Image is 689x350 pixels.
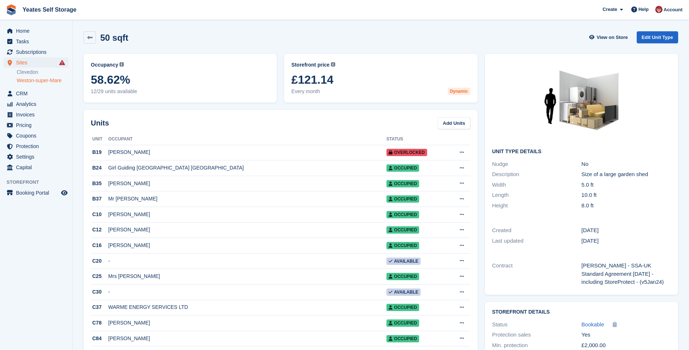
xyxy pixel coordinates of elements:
[386,319,419,327] span: Occupied
[581,262,671,286] div: [PERSON_NAME] - SSA-UK Standard Agreement [DATE] - including StoreProtect - (v5Jan24)
[16,88,60,99] span: CRM
[291,88,470,95] span: Every month
[4,36,69,47] a: menu
[4,141,69,151] a: menu
[16,152,60,162] span: Settings
[100,33,128,43] h2: 50 sqft
[108,164,386,172] div: Girl Guiding [GEOGRAPHIC_DATA] [GEOGRAPHIC_DATA]
[386,273,419,280] span: Occupied
[91,134,108,145] th: Unit
[119,62,124,67] img: icon-info-grey-7440780725fd019a000dd9b08b2336e03edf1995a4989e88bcd33f0948082b44.svg
[581,181,671,189] div: 5.0 ft
[492,226,581,235] div: Created
[581,160,671,168] div: No
[291,73,470,86] span: £121.14
[386,242,419,249] span: Occupied
[492,170,581,179] div: Description
[492,160,581,168] div: Nudge
[4,26,69,36] a: menu
[16,110,60,120] span: Invoices
[4,120,69,130] a: menu
[386,211,419,218] span: Occupied
[4,152,69,162] a: menu
[108,242,386,249] div: [PERSON_NAME]
[639,6,649,13] span: Help
[581,226,671,235] div: [DATE]
[91,118,109,128] h2: Units
[16,141,60,151] span: Protection
[386,195,419,203] span: Occupied
[4,162,69,172] a: menu
[91,211,108,218] div: C10
[108,253,386,269] td: -
[386,226,419,234] span: Occupied
[492,331,581,339] div: Protection sales
[4,110,69,120] a: menu
[16,188,60,198] span: Booking Portal
[16,131,60,141] span: Coupons
[581,170,671,179] div: Size of a large garden shed
[60,188,69,197] a: Preview store
[581,191,671,199] div: 10.0 ft
[386,164,419,172] span: Occupied
[16,120,60,130] span: Pricing
[492,309,671,315] h2: Storefront Details
[91,226,108,234] div: C12
[108,148,386,156] div: [PERSON_NAME]
[492,262,581,286] div: Contract
[581,321,604,327] span: Bookable
[16,47,60,57] span: Subscriptions
[386,289,421,296] span: Available
[637,31,678,43] a: Edit Unit Type
[597,34,628,41] span: View on Store
[331,62,335,67] img: icon-info-grey-7440780725fd019a000dd9b08b2336e03edf1995a4989e88bcd33f0948082b44.svg
[492,202,581,210] div: Height
[386,180,419,187] span: Occupied
[386,304,419,311] span: Occupied
[4,88,69,99] a: menu
[4,47,69,57] a: menu
[492,181,581,189] div: Width
[91,242,108,249] div: C16
[588,31,631,43] a: View on Store
[91,335,108,342] div: C84
[17,69,69,76] a: Clevedon
[581,237,671,245] div: [DATE]
[108,180,386,187] div: [PERSON_NAME]
[91,288,108,296] div: C30
[581,202,671,210] div: 8.0 ft
[655,6,662,13] img: Wendie Tanner
[492,191,581,199] div: Length
[108,319,386,327] div: [PERSON_NAME]
[603,6,617,13] span: Create
[527,61,636,143] img: 50-sqft-unit.jpg
[16,36,60,47] span: Tasks
[16,57,60,68] span: Sites
[4,99,69,109] a: menu
[108,273,386,280] div: Mrs [PERSON_NAME]
[492,237,581,245] div: Last updated
[581,341,671,350] div: £2,000.00
[91,303,108,311] div: C37
[91,61,118,69] span: Occupancy
[386,258,421,265] span: Available
[17,77,69,84] a: Weston-super-Mare
[108,303,386,311] div: WARME ENERGY SERVICES LTD
[91,164,108,172] div: B24
[386,335,419,342] span: Occupied
[492,149,671,155] h2: Unit Type details
[108,335,386,342] div: [PERSON_NAME]
[16,26,60,36] span: Home
[108,226,386,234] div: [PERSON_NAME]
[91,73,269,86] span: 58.62%
[91,195,108,203] div: B37
[492,341,581,350] div: Min. protection
[386,149,427,156] span: Overlocked
[6,4,17,15] img: stora-icon-8386f47178a22dfd0bd8f6a31ec36ba5ce8667c1dd55bd0f319d3a0aa187defe.svg
[108,285,386,300] td: -
[664,6,682,13] span: Account
[91,257,108,265] div: C20
[108,211,386,218] div: [PERSON_NAME]
[581,321,604,329] a: Bookable
[108,134,386,145] th: Occupant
